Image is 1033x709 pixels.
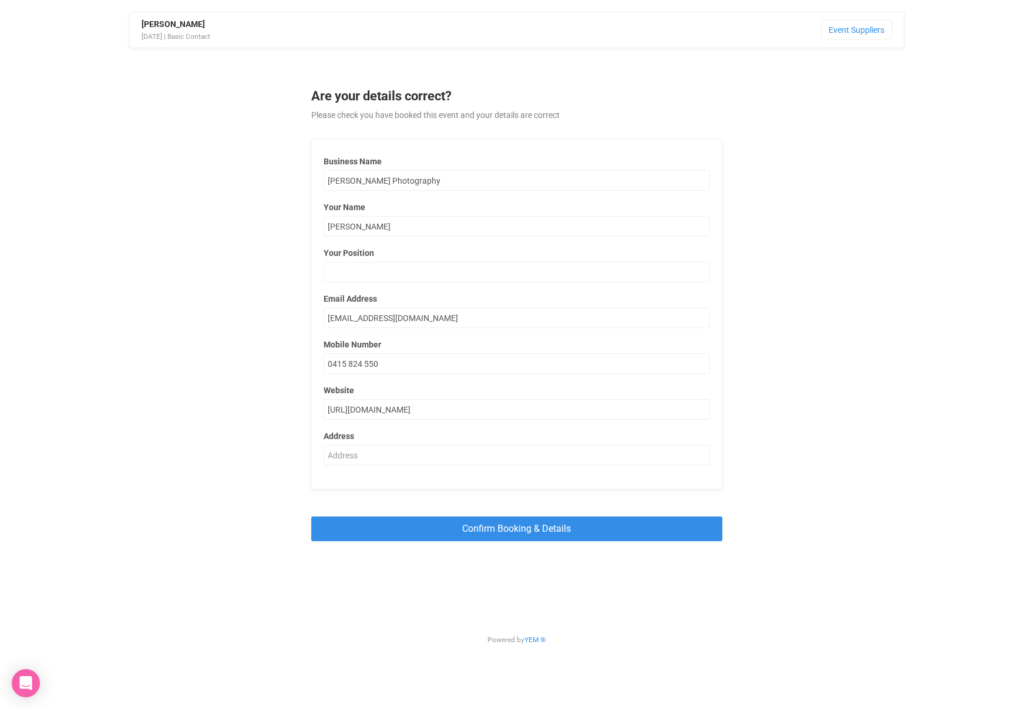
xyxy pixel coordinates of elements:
input: Mobile Number [324,353,710,374]
label: Website [324,384,710,396]
input: Web Site [324,399,710,420]
a: Event Suppliers [821,20,892,40]
h1: Are your details correct? [311,89,722,103]
label: Email Address [324,293,710,305]
strong: [PERSON_NAME] [142,19,205,29]
div: Open Intercom Messenger [12,669,40,697]
label: Mobile Number [324,339,710,350]
label: Your Name [324,201,710,213]
label: Your Position [324,247,710,259]
small: [DATE] | Basic Contact [142,32,210,40]
input: Business Name [324,170,710,191]
label: Address [324,430,710,442]
label: Business Name [324,156,710,167]
input: Email Address [324,308,710,328]
input: Address [324,445,710,465]
a: YEM ® [524,636,546,644]
input: Confirm Booking & Details [311,516,722,541]
p: Please check you have booked this event and your details are correct [311,109,722,121]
